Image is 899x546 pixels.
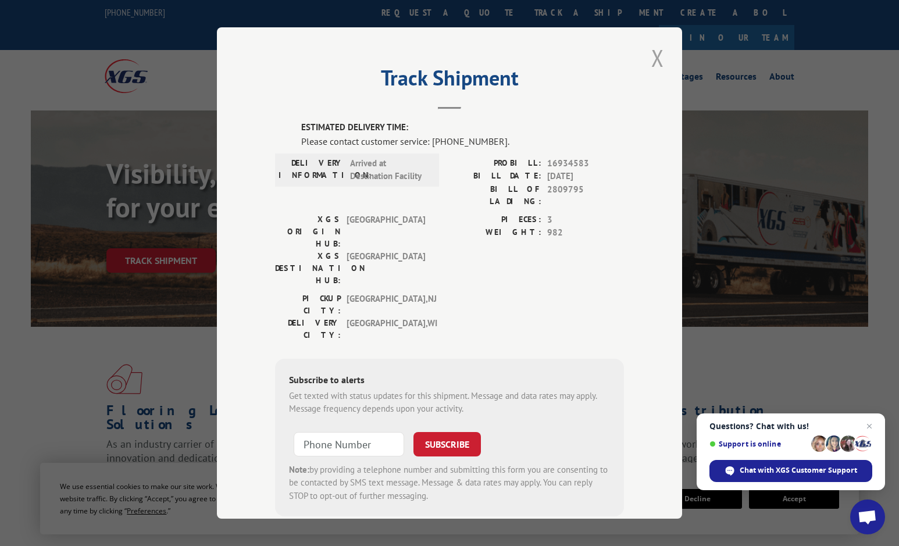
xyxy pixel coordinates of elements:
span: Arrived at Destination Facility [350,157,429,183]
label: XGS DESTINATION HUB: [275,250,341,287]
strong: Note: [289,464,309,475]
label: WEIGHT: [449,226,541,240]
span: [DATE] [547,170,624,183]
label: ESTIMATED DELIVERY TIME: [301,121,624,134]
button: Close modal [648,42,668,74]
label: BILL DATE: [449,170,541,183]
div: Please contact customer service: [PHONE_NUMBER]. [301,134,624,148]
label: PIECES: [449,213,541,227]
button: SUBSCRIBE [413,432,481,456]
a: Open chat [850,499,885,534]
label: DELIVERY INFORMATION: [279,157,344,183]
span: 2809795 [547,183,624,208]
span: [GEOGRAPHIC_DATA] , WI [347,317,425,341]
input: Phone Number [294,432,404,456]
label: PICKUP CITY: [275,292,341,317]
span: Support is online [709,440,807,448]
span: 3 [547,213,624,227]
label: PROBILL: [449,157,541,170]
label: XGS ORIGIN HUB: [275,213,341,250]
label: BILL OF LADING: [449,183,541,208]
h2: Track Shipment [275,70,624,92]
span: 982 [547,226,624,240]
span: 16934583 [547,157,624,170]
span: Questions? Chat with us! [709,422,872,431]
span: [GEOGRAPHIC_DATA] , NJ [347,292,425,317]
span: Chat with XGS Customer Support [709,460,872,482]
div: Get texted with status updates for this shipment. Message and data rates may apply. Message frequ... [289,390,610,416]
div: Subscribe to alerts [289,373,610,390]
span: Chat with XGS Customer Support [740,465,857,476]
span: [GEOGRAPHIC_DATA] [347,250,425,287]
label: DELIVERY CITY: [275,317,341,341]
span: [GEOGRAPHIC_DATA] [347,213,425,250]
div: by providing a telephone number and submitting this form you are consenting to be contacted by SM... [289,463,610,503]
